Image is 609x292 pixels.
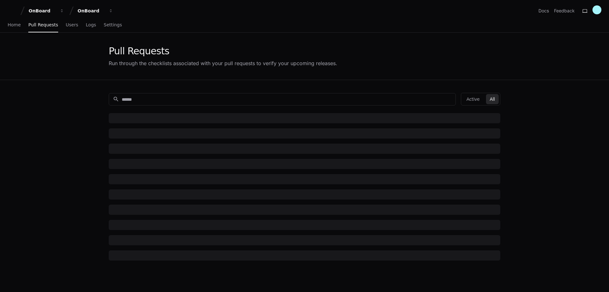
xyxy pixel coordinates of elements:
span: Home [8,23,21,27]
a: Logs [86,18,96,32]
button: All [486,94,499,104]
span: Logs [86,23,96,27]
a: Settings [104,18,122,32]
div: OnBoard [29,8,56,14]
button: OnBoard [75,5,116,17]
a: Home [8,18,21,32]
a: Pull Requests [28,18,58,32]
div: OnBoard [78,8,105,14]
button: Active [462,94,483,104]
a: Users [66,18,78,32]
span: Settings [104,23,122,27]
mat-icon: search [113,96,119,102]
div: Run through the checklists associated with your pull requests to verify your upcoming releases. [109,59,337,67]
button: Feedback [554,8,575,14]
button: OnBoard [26,5,67,17]
a: Docs [538,8,549,14]
span: Pull Requests [28,23,58,27]
span: Users [66,23,78,27]
div: Pull Requests [109,45,337,57]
